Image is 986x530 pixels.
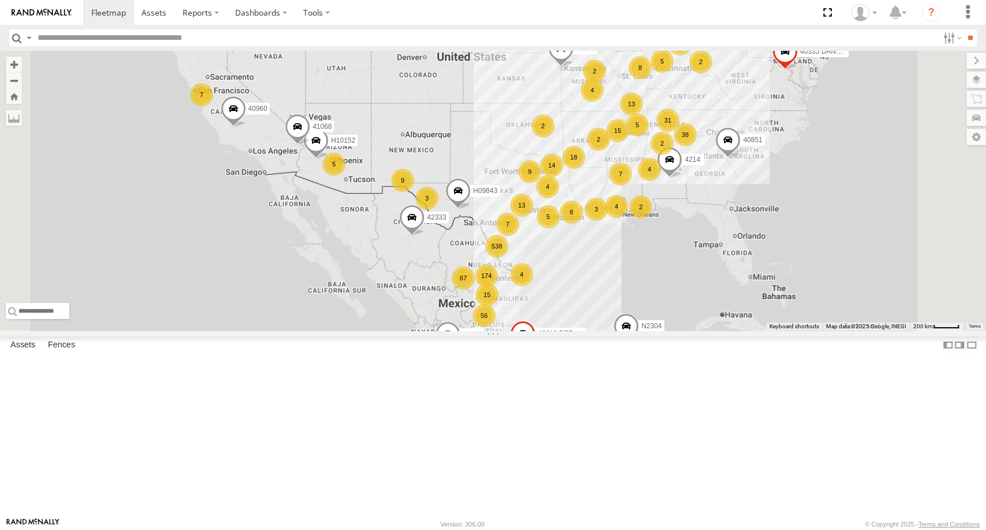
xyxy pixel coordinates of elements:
div: 8 [560,201,583,224]
span: H10152 [331,136,355,144]
label: Assets [5,337,41,353]
div: 2 [531,114,555,138]
button: Zoom Home [6,88,22,104]
a: Terms (opens in new tab) [969,324,981,329]
div: 5 [626,113,649,136]
div: 13 [620,92,643,116]
div: 2 [583,60,606,83]
div: 4 [605,195,628,218]
label: Measure [6,110,22,126]
div: 4 [581,79,604,102]
div: Version: 306.00 [440,521,484,528]
div: 38 [674,123,697,146]
div: 174 [475,264,498,287]
span: 200 km [913,323,933,329]
span: 42333 [427,213,446,221]
span: N2304 [641,322,661,330]
div: 13 [510,194,533,217]
div: 15 [606,119,629,142]
span: 40335 DAÑADO [800,47,851,55]
button: Zoom in [6,57,22,72]
div: 7 [496,213,519,236]
span: 40727 [462,330,481,338]
div: 56 [472,304,496,327]
span: 4214 [684,155,700,164]
div: 4 [536,175,559,198]
button: Map Scale: 200 km per 42 pixels [910,323,963,331]
label: Search Query [24,29,34,46]
div: 2 [629,195,652,218]
div: 5 [537,205,560,228]
div: 7 [190,83,213,106]
div: 15 [475,283,498,306]
div: 5 [650,50,674,73]
span: 41068 [312,123,332,131]
img: rand-logo.svg [12,9,72,17]
div: 3 [415,187,438,210]
span: H09843 [472,187,497,195]
div: 31 [656,109,679,132]
i: ? [922,3,940,22]
div: 2 [587,128,610,151]
label: Dock Summary Table to the Left [942,336,954,353]
div: 18 [562,146,585,169]
span: Map data ©2025 Google, INEGI [826,323,906,329]
div: Juan Oropeza [847,4,881,21]
label: Fences [42,337,81,353]
div: 7 [609,162,632,186]
div: 14 [540,154,563,177]
div: 2 [689,50,712,73]
div: 3 [585,198,608,221]
span: 40851 [743,136,762,144]
label: Search Filter Options [939,29,963,46]
span: 40960 [248,105,267,113]
span: 42313 PERDIDO [538,329,590,338]
div: 538 [485,235,508,258]
label: Dock Summary Table to the Right [954,336,965,353]
label: Hide Summary Table [966,336,977,353]
div: © Copyright 2025 - [865,521,980,528]
div: 4 [638,158,661,181]
label: Map Settings [966,129,986,145]
div: 4 [510,263,533,286]
div: 9 [518,160,541,183]
a: Terms and Conditions [918,521,980,528]
div: 67 [452,266,475,290]
button: Keyboard shortcuts [769,323,819,331]
a: Visit our Website [6,518,59,530]
div: 2 [650,132,674,155]
div: 9 [391,169,414,192]
div: 5 [322,153,345,176]
button: Zoom out [6,72,22,88]
div: 8 [628,56,652,79]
